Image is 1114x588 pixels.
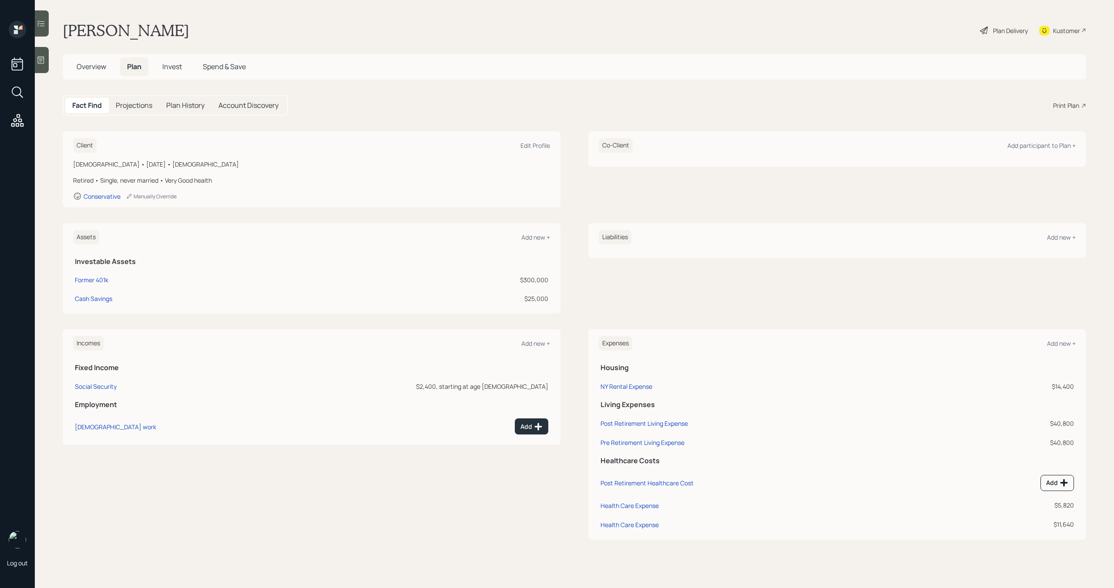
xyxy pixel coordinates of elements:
h5: Projections [116,101,152,110]
div: [DEMOGRAPHIC_DATA] work [75,423,156,431]
div: Health Care Expense [601,521,659,529]
div: $5,820 [946,501,1074,510]
div: Edit Profile [520,141,550,150]
div: Print Plan [1053,101,1079,110]
h1: [PERSON_NAME] [63,21,189,40]
div: Kustomer [1053,26,1080,35]
div: $40,800 [946,438,1074,447]
div: Cash Savings [75,294,112,303]
div: NY Rental Expense [601,382,652,391]
div: Add new + [521,339,550,347]
h6: Co-Client [599,138,633,153]
div: $11,640 [946,520,1074,529]
div: Former 401k [75,275,108,284]
div: $14,400 [946,382,1074,391]
h6: Client [73,138,97,153]
span: Invest [162,62,182,71]
img: michael-russo-headshot.png [9,531,26,548]
h5: Healthcare Costs [601,457,1074,465]
h6: Assets [73,230,99,244]
div: Plan Delivery [993,26,1028,35]
div: Conservative [84,192,121,200]
div: $25,000 [343,294,548,303]
h5: Living Expenses [601,401,1074,409]
div: $2,400, starting at age [DEMOGRAPHIC_DATA] [258,382,548,391]
div: Log out [7,559,28,567]
span: Plan [127,62,141,71]
div: Post Retirement Healthcare Cost [601,479,694,487]
h5: Investable Assets [75,257,548,266]
h6: Incomes [73,336,104,351]
h5: Employment [75,401,548,409]
div: [DEMOGRAPHIC_DATA] • [DATE] • [DEMOGRAPHIC_DATA] [73,160,550,169]
h6: Expenses [599,336,632,351]
h5: Account Discovery [218,101,278,110]
div: Add [520,422,543,431]
div: Add new + [1047,233,1076,241]
button: Add [515,418,548,434]
div: Retired • Single, never married • Very Good health [73,176,550,185]
div: Manually Override [126,193,177,200]
div: Add [1046,478,1068,487]
span: Overview [77,62,106,71]
h5: Fixed Income [75,364,548,372]
div: $40,800 [946,419,1074,428]
div: Add new + [521,233,550,241]
h5: Housing [601,364,1074,372]
h6: Liabilities [599,230,631,244]
div: Post Retirement Living Expense [601,419,688,428]
div: Health Care Expense [601,501,659,510]
span: Spend & Save [203,62,246,71]
div: $300,000 [343,275,548,284]
div: Add new + [1047,339,1076,347]
h5: Fact Find [72,101,102,110]
div: Pre Retirement Living Expense [601,438,685,447]
div: Social Security [75,382,117,391]
button: Add [1040,475,1074,491]
h5: Plan History [166,101,205,110]
div: Add participant to Plan + [1007,141,1076,150]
